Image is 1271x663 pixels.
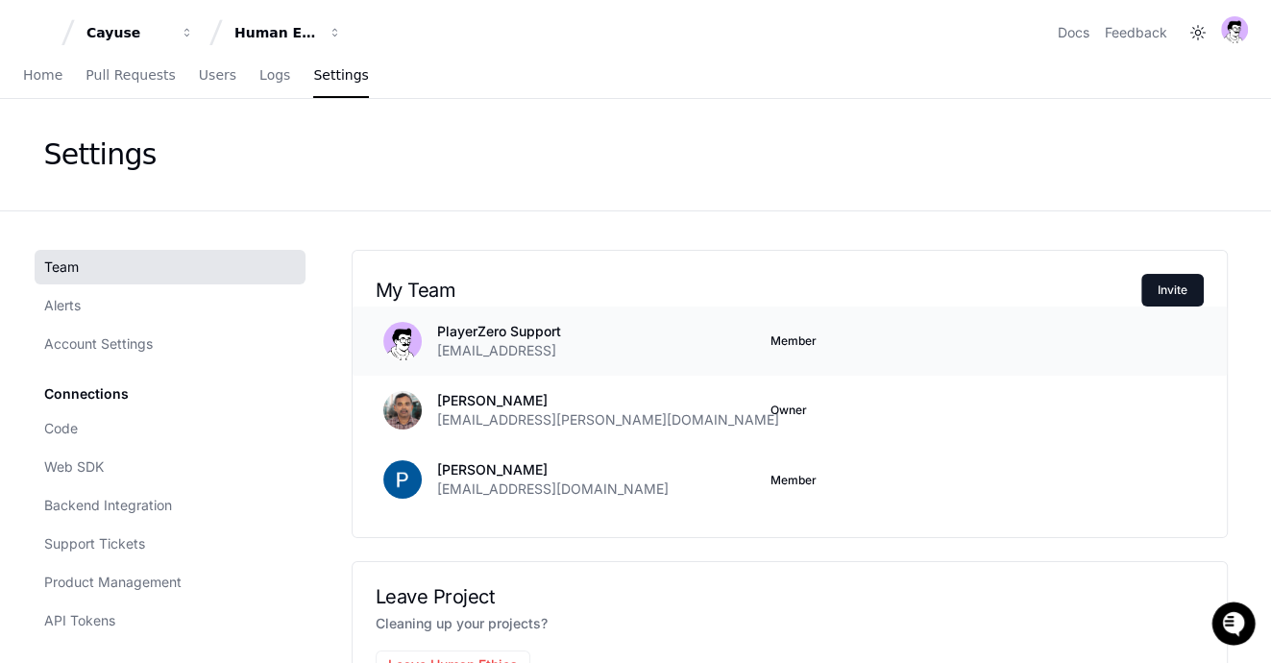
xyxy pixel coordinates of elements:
[35,488,306,523] a: Backend Integration
[35,603,306,638] a: API Tokens
[199,69,236,81] span: Users
[44,334,153,354] span: Account Settings
[770,333,817,349] span: Member
[65,162,243,178] div: We're available if you need us!
[437,391,779,410] p: [PERSON_NAME]
[259,69,290,81] span: Logs
[770,403,807,418] span: Owner
[44,296,81,315] span: Alerts
[44,573,182,592] span: Product Management
[35,288,306,323] a: Alerts
[44,419,78,438] span: Code
[234,23,317,42] div: Human Ethics
[383,322,422,360] img: avatar
[1141,274,1204,307] button: Invite
[44,534,145,553] span: Support Tickets
[313,54,368,98] a: Settings
[313,69,368,81] span: Settings
[383,460,422,499] img: ACg8ocIBmqOXwBEAStXtoWJC3p8sQa0L0p6EhrNX5XB7bu701hfnkw=s96-c
[44,258,79,277] span: Team
[770,473,817,488] button: Member
[135,201,232,216] a: Powered byPylon
[79,15,202,50] button: Cayuse
[437,410,779,430] span: [EMAIL_ADDRESS][PERSON_NAME][DOMAIN_NAME]
[35,450,306,484] a: Web SDK
[44,611,115,630] span: API Tokens
[23,69,62,81] span: Home
[383,391,422,430] img: AGNmyxYqp6hYw365fKlADsjVA77CNgqj1AUX_s_d6AuG=s96-c
[35,565,306,600] a: Product Management
[437,341,556,360] span: [EMAIL_ADDRESS]
[19,19,58,58] img: PlayerZero
[191,202,232,216] span: Pylon
[1210,600,1261,651] iframe: Open customer support
[86,23,169,42] div: Cayuse
[35,327,306,361] a: Account Settings
[44,137,157,172] div: Settings
[35,250,306,284] a: Team
[86,69,175,81] span: Pull Requests
[19,143,54,178] img: 1736555170064-99ba0984-63c1-480f-8ee9-699278ef63ed
[35,527,306,561] a: Support Tickets
[1105,23,1167,42] button: Feedback
[35,411,306,446] a: Code
[44,457,104,477] span: Web SDK
[19,77,350,108] div: Welcome
[259,54,290,98] a: Logs
[327,149,350,172] button: Start new chat
[376,279,1141,302] h2: My Team
[1058,23,1089,42] a: Docs
[376,585,1204,608] h2: Leave Project
[437,460,669,479] p: [PERSON_NAME]
[227,15,350,50] button: Human Ethics
[23,54,62,98] a: Home
[437,479,669,499] span: [EMAIL_ADDRESS][DOMAIN_NAME]
[437,322,561,341] p: PlayerZero Support
[86,54,175,98] a: Pull Requests
[199,54,236,98] a: Users
[44,496,172,515] span: Backend Integration
[376,612,1204,635] p: Cleaning up your projects?
[65,143,315,162] div: Start new chat
[1221,16,1248,43] img: avatar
